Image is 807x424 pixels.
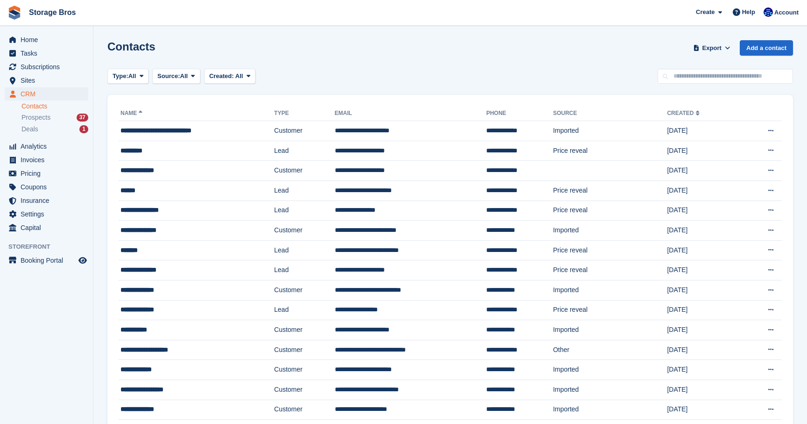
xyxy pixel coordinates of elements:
[5,140,88,153] a: menu
[5,60,88,73] a: menu
[21,33,77,46] span: Home
[8,242,93,252] span: Storefront
[553,320,667,340] td: Imported
[667,340,740,360] td: [DATE]
[204,69,255,84] button: Created: All
[667,280,740,300] td: [DATE]
[21,113,88,122] a: Prospects 37
[107,69,149,84] button: Type: All
[21,74,77,87] span: Sites
[274,180,335,201] td: Lead
[553,280,667,300] td: Imported
[79,125,88,133] div: 1
[667,161,740,181] td: [DATE]
[5,74,88,87] a: menu
[21,208,77,221] span: Settings
[667,201,740,221] td: [DATE]
[5,180,88,194] a: menu
[21,124,88,134] a: Deals 1
[553,121,667,141] td: Imported
[691,40,732,56] button: Export
[553,340,667,360] td: Other
[274,300,335,320] td: Lead
[274,141,335,161] td: Lead
[128,72,136,81] span: All
[274,201,335,221] td: Lead
[667,110,701,116] a: Created
[667,180,740,201] td: [DATE]
[21,47,77,60] span: Tasks
[667,221,740,241] td: [DATE]
[5,167,88,180] a: menu
[667,121,740,141] td: [DATE]
[21,221,77,234] span: Capital
[107,40,156,53] h1: Contacts
[21,125,38,134] span: Deals
[5,33,88,46] a: menu
[274,106,335,121] th: Type
[274,360,335,380] td: Customer
[21,194,77,207] span: Insurance
[274,280,335,300] td: Customer
[553,260,667,280] td: Price reveal
[774,8,799,17] span: Account
[553,300,667,320] td: Price reveal
[274,380,335,400] td: Customer
[21,60,77,73] span: Subscriptions
[740,40,793,56] a: Add a contact
[553,400,667,420] td: Imported
[667,360,740,380] td: [DATE]
[5,87,88,101] a: menu
[274,340,335,360] td: Customer
[5,47,88,60] a: menu
[5,194,88,207] a: menu
[486,106,553,121] th: Phone
[5,153,88,166] a: menu
[21,180,77,194] span: Coupons
[5,208,88,221] a: menu
[21,153,77,166] span: Invoices
[180,72,188,81] span: All
[696,7,715,17] span: Create
[274,121,335,141] td: Customer
[274,320,335,340] td: Customer
[157,72,180,81] span: Source:
[113,72,128,81] span: Type:
[667,141,740,161] td: [DATE]
[21,167,77,180] span: Pricing
[274,221,335,241] td: Customer
[667,260,740,280] td: [DATE]
[152,69,200,84] button: Source: All
[553,141,667,161] td: Price reveal
[667,380,740,400] td: [DATE]
[25,5,79,20] a: Storage Bros
[235,72,243,79] span: All
[553,221,667,241] td: Imported
[553,380,667,400] td: Imported
[553,360,667,380] td: Imported
[21,102,88,111] a: Contacts
[335,106,487,121] th: Email
[553,180,667,201] td: Price reveal
[667,240,740,260] td: [DATE]
[553,106,667,121] th: Source
[120,110,144,116] a: Name
[667,300,740,320] td: [DATE]
[553,201,667,221] td: Price reveal
[7,6,21,20] img: stora-icon-8386f47178a22dfd0bd8f6a31ec36ba5ce8667c1dd55bd0f319d3a0aa187defe.svg
[742,7,755,17] span: Help
[553,240,667,260] td: Price reveal
[274,400,335,420] td: Customer
[764,7,773,17] img: Jamie O’Mara
[702,43,722,53] span: Export
[77,255,88,266] a: Preview store
[274,161,335,181] td: Customer
[209,72,234,79] span: Created:
[21,140,77,153] span: Analytics
[667,320,740,340] td: [DATE]
[21,87,77,101] span: CRM
[667,400,740,420] td: [DATE]
[274,260,335,280] td: Lead
[77,114,88,122] div: 37
[5,254,88,267] a: menu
